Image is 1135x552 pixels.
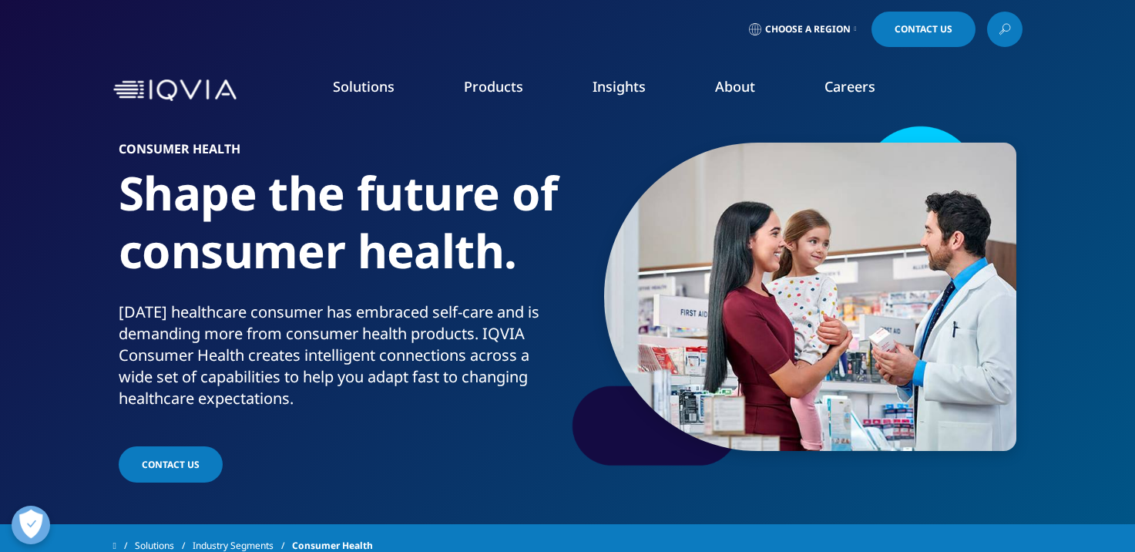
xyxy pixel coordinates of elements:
[871,12,975,47] a: Contact Us
[243,54,1023,126] nav: Primary
[113,79,237,102] img: IQVIA Healthcare Information Technology and Pharma Clinical Research Company
[824,77,875,96] a: Careers
[119,301,562,419] p: [DATE] healthcare consumer has embraced self-care and is demanding more from consumer health prod...
[765,23,851,35] span: Choose a Region
[119,143,562,164] h6: Consumer Health
[604,143,1016,451] img: 797_consumer-health_custom_mother-and-child-with-pharmacist-smiling.jpg
[895,25,952,34] span: Contact Us
[593,77,646,96] a: Insights
[119,446,223,483] a: Contact Us
[12,506,50,544] button: Открыть настройки
[119,164,562,301] h1: Shape the future of consumer health.
[715,77,755,96] a: About
[333,77,395,96] a: Solutions
[142,458,200,471] span: Contact Us
[464,77,523,96] a: Products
